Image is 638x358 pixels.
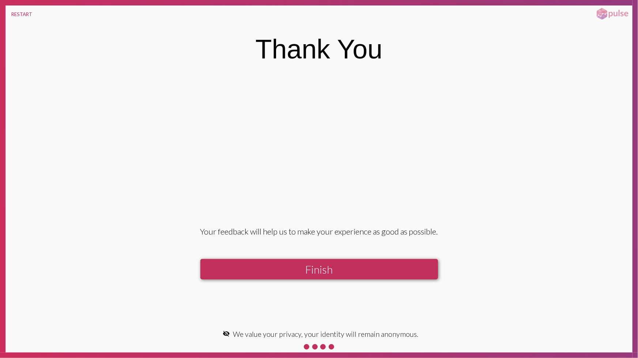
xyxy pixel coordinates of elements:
span: We value your privacy, your identity will remain anonymous. [233,330,418,338]
button: Finish [200,259,438,280]
img: pulsehorizontalsmall.png [594,7,631,20]
button: RESTART [5,5,38,23]
div: Your feedback will help us to make your experience as good as possible. [200,226,438,236]
mat-icon: visibility_off [223,330,230,337]
div: Thank You [256,34,382,65]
